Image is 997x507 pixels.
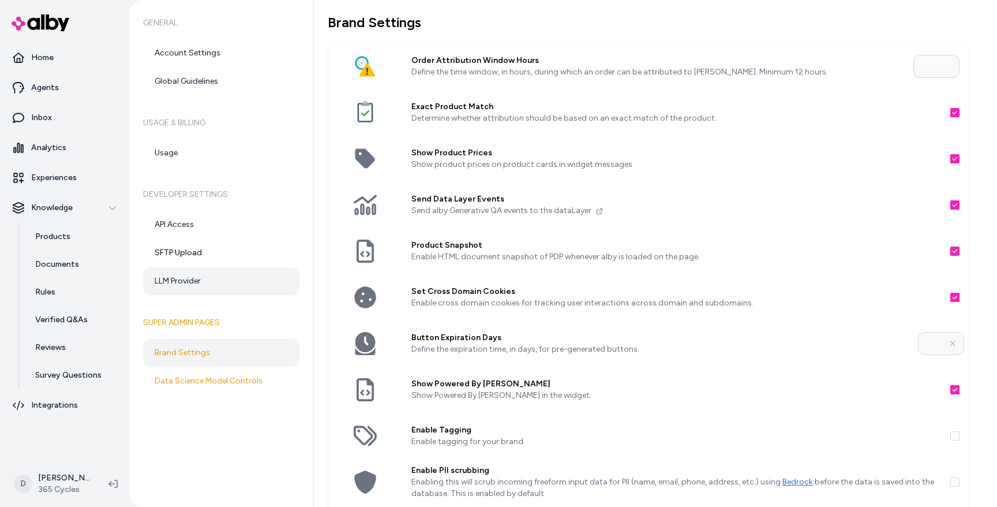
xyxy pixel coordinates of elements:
[5,194,125,222] button: Knowledge
[411,113,941,124] p: Determine whether attribution should be based on an exact match of the product.
[143,239,299,267] a: SFTP Upload
[5,104,125,132] a: Inbox
[411,55,904,66] label: Order Attribution Window Hours
[24,334,125,361] a: Reviews
[35,342,66,353] p: Reviews
[411,332,909,344] label: Button Expiration Days
[411,476,941,499] p: Enabling this will scrub incoming freeform input data for PII (name, email, phone, address, etc.)...
[31,142,66,154] p: Analytics
[5,44,125,72] a: Home
[38,484,90,495] span: 365 Cycles
[143,267,299,295] a: LLM Provider
[143,339,299,367] a: Brand Settings
[411,378,941,390] label: Show Powered By [PERSON_NAME]
[782,477,813,487] a: Bedrock
[35,370,102,381] p: Survey Questions
[143,39,299,67] a: Account Settings
[31,400,78,411] p: Integrations
[411,424,941,436] label: Enable Tagging
[143,7,299,39] h6: General
[24,361,125,389] a: Survey Questions
[5,74,125,102] a: Agents
[143,107,299,139] h6: Usage & Billing
[411,205,941,217] p: Send alby Generative QA events to the dataLayer
[143,68,299,95] a: Global Guidelines
[35,314,88,326] p: Verified Q&As
[24,251,125,278] a: Documents
[31,82,59,94] p: Agents
[143,367,299,395] a: Data Science Model Controls
[411,66,904,78] p: Define the time window, in hours, during which an order can be attributed to [PERSON_NAME]. Minim...
[411,240,941,251] label: Product Snapshot
[31,112,52,124] p: Inbox
[411,159,941,170] p: Show product prices on product cards in widget messages.
[31,202,73,214] p: Knowledge
[411,465,941,476] label: Enable PII scrubbing
[24,223,125,251] a: Products
[31,172,77,184] p: Experiences
[411,436,941,448] p: Enable tagging for your brand.
[328,14,969,31] h1: Brand Settings
[24,306,125,334] a: Verified Q&As
[5,134,125,162] a: Analytics
[24,278,125,306] a: Rules
[143,307,299,339] h6: Super Admin Pages
[411,297,941,309] p: Enable cross domain cookies for tracking user interactions across domain and subdomains.
[411,251,941,263] p: Enable HTML document snapshot of PDP whenever alby is loaded on the page.
[14,475,32,493] span: D
[31,52,54,64] p: Home
[411,193,941,205] label: Send Data Layer Events
[411,344,909,355] p: Define the expiration time, in days, for pre-generated buttons.
[35,231,70,243] p: Products
[35,259,79,270] p: Documents
[143,139,299,167] a: Usage
[7,465,99,502] button: D[PERSON_NAME]365 Cycles
[5,392,125,419] a: Integrations
[411,147,941,159] label: Show Product Prices
[411,390,941,401] p: Show Powered By [PERSON_NAME] in the widget.
[411,286,941,297] label: Set Cross Domain Cookies
[12,14,69,31] img: alby Logo
[38,472,90,484] p: [PERSON_NAME]
[411,101,941,113] label: Exact Product Match
[143,211,299,238] a: API Access
[35,286,55,298] p: Rules
[5,164,125,192] a: Experiences
[143,178,299,211] h6: Developer Settings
